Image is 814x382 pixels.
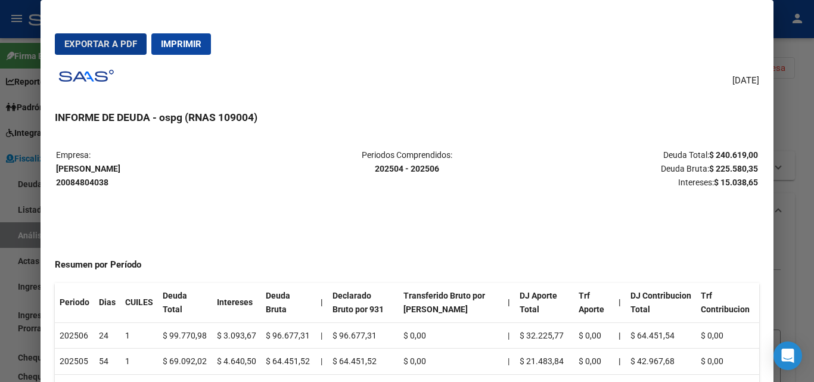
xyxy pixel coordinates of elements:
[120,322,158,349] td: 1
[56,164,120,187] strong: [PERSON_NAME] 20084804038
[328,322,399,349] td: $ 96.677,31
[574,322,614,349] td: $ 0,00
[515,283,574,322] th: DJ Aporte Total
[316,349,328,375] td: |
[55,33,147,55] button: Exportar a PDF
[732,74,759,88] span: [DATE]
[212,283,261,322] th: Intereses
[261,349,316,375] td: $ 64.451,52
[212,322,261,349] td: $ 3.093,67
[158,349,212,375] td: $ 69.092,02
[55,283,94,322] th: Periodo
[515,349,574,375] td: $ 21.483,84
[94,349,120,375] td: 54
[574,349,614,375] td: $ 0,00
[399,283,503,322] th: Transferido Bruto por [PERSON_NAME]
[399,322,503,349] td: $ 0,00
[64,39,137,49] span: Exportar a PDF
[56,148,289,189] p: Empresa:
[328,283,399,322] th: Declarado Bruto por 931
[55,322,94,349] td: 202506
[614,349,626,375] th: |
[709,150,758,160] strong: $ 240.619,00
[709,164,758,173] strong: $ 225.580,35
[714,178,758,187] strong: $ 15.038,65
[55,258,759,272] h4: Resumen por Período
[120,349,158,375] td: 1
[503,322,515,349] td: |
[696,283,759,322] th: Trf Contribucion
[94,322,120,349] td: 24
[261,283,316,322] th: Deuda Bruta
[158,322,212,349] td: $ 99.770,98
[515,322,574,349] td: $ 32.225,77
[161,39,201,49] span: Imprimir
[574,283,614,322] th: Trf Aporte
[55,110,759,125] h3: INFORME DE DEUDA - ospg (RNAS 109004)
[316,322,328,349] td: |
[290,148,523,176] p: Periodos Comprendidos:
[328,349,399,375] td: $ 64.451,52
[120,283,158,322] th: CUILES
[503,283,515,322] th: |
[503,349,515,375] td: |
[94,283,120,322] th: Dias
[212,349,261,375] td: $ 4.640,50
[626,283,696,322] th: DJ Contribucion Total
[696,349,759,375] td: $ 0,00
[626,349,696,375] td: $ 42.967,68
[525,148,758,189] p: Deuda Total: Deuda Bruta: Intereses:
[696,322,759,349] td: $ 0,00
[316,283,328,322] th: |
[614,283,626,322] th: |
[399,349,503,375] td: $ 0,00
[261,322,316,349] td: $ 96.677,31
[773,341,802,370] div: Open Intercom Messenger
[614,322,626,349] th: |
[375,164,439,173] strong: 202504 - 202506
[55,349,94,375] td: 202505
[158,283,212,322] th: Deuda Total
[626,322,696,349] td: $ 64.451,54
[151,33,211,55] button: Imprimir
